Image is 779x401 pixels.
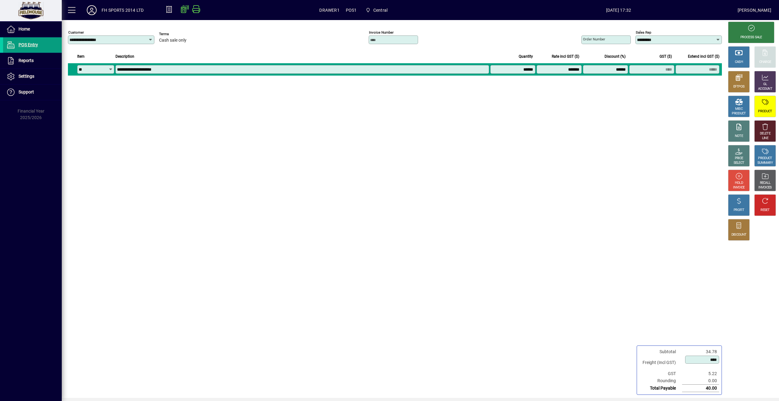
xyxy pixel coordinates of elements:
[68,30,84,35] mat-label: Customer
[688,53,719,60] span: Extend incl GST ($)
[731,233,746,237] div: DISCOUNT
[763,82,767,87] div: GL
[552,53,579,60] span: Rate incl GST ($)
[639,348,682,355] td: Subtotal
[760,181,771,185] div: RECALL
[319,5,339,15] span: DRAWER1
[102,5,144,15] div: FH SPORTS 2014 LTD
[738,5,771,15] div: [PERSON_NAME]
[639,385,682,392] td: Total Payable
[3,85,62,100] a: Support
[583,37,605,41] mat-label: Order number
[682,385,719,392] td: 40.00
[760,208,770,213] div: RESET
[733,85,745,89] div: EFTPOS
[19,89,34,94] span: Support
[735,134,743,138] div: NOTE
[758,87,772,91] div: ACCOUNT
[346,5,357,15] span: POS1
[682,348,719,355] td: 34.78
[735,60,743,64] div: CASH
[373,5,387,15] span: Central
[500,5,738,15] span: [DATE] 17:32
[740,35,762,40] div: PROCESS SALE
[19,27,30,31] span: Home
[115,53,134,60] span: Description
[758,156,772,161] div: PRODUCT
[735,107,743,111] div: MISC
[759,60,771,64] div: CHARGE
[77,53,85,60] span: Item
[639,355,682,370] td: Freight (Incl GST)
[3,53,62,68] a: Reports
[734,161,744,165] div: SELECT
[762,136,768,141] div: LINE
[639,370,682,377] td: GST
[363,5,390,16] span: Central
[19,42,38,47] span: POS Entry
[369,30,394,35] mat-label: Invoice number
[734,208,744,213] div: PROFIT
[732,111,746,116] div: PRODUCT
[605,53,626,60] span: Discount (%)
[3,69,62,84] a: Settings
[639,377,682,385] td: Rounding
[757,161,773,165] div: SUMMARY
[3,22,62,37] a: Home
[519,53,533,60] span: Quantity
[82,5,102,16] button: Profile
[733,185,744,190] div: INVOICE
[735,181,743,185] div: HOLD
[735,156,743,161] div: PRICE
[159,32,196,36] span: Terms
[682,377,719,385] td: 0.00
[758,185,772,190] div: INVOICES
[682,370,719,377] td: 5.22
[758,109,772,114] div: PRODUCT
[19,74,34,79] span: Settings
[159,38,186,43] span: Cash sale only
[660,53,672,60] span: GST ($)
[760,131,770,136] div: DELETE
[19,58,34,63] span: Reports
[636,30,651,35] mat-label: Sales rep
